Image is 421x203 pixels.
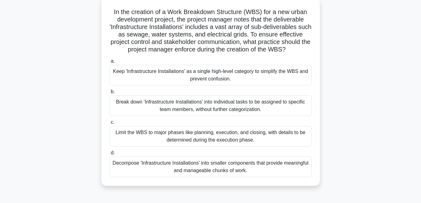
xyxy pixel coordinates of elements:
[111,119,115,125] span: c.
[111,58,115,64] span: a.
[111,89,115,94] span: b.
[110,65,312,85] div: Keep 'Infrastructure Installations' as a single high-level category to simplify the WBS and preve...
[111,150,115,155] span: d.
[110,157,312,177] div: Decompose 'Infrastructure Installations' into smaller components that provide meaningful and mana...
[110,126,312,147] div: Limit the WBS to major phases like planning, execution, and closing, with details to be determine...
[109,8,312,54] h5: In the creation of a Work Breakdown Structure (WBS) for a new urban development project, the proj...
[110,95,312,116] div: Break down 'Infrastructure Installations' into individual tasks to be assigned to specific team m...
